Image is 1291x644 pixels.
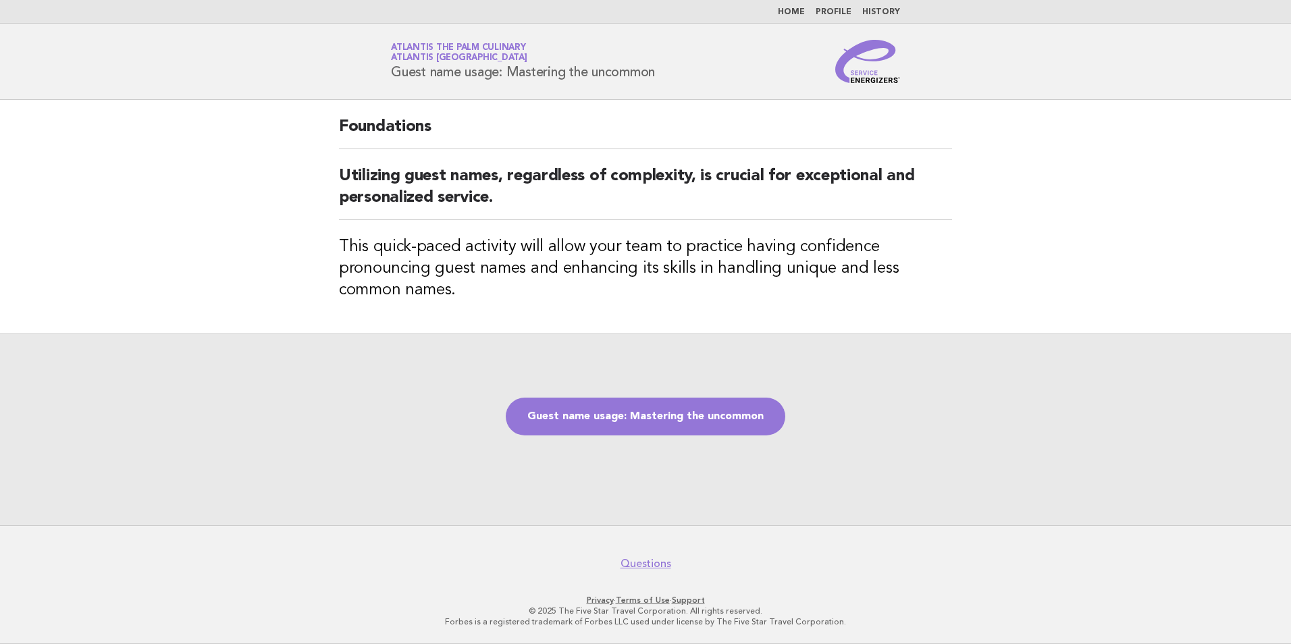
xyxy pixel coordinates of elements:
p: Forbes is a registered trademark of Forbes LLC used under license by The Five Star Travel Corpora... [232,616,1059,627]
img: Service Energizers [835,40,900,83]
h2: Utilizing guest names, regardless of complexity, is crucial for exceptional and personalized serv... [339,165,952,220]
a: History [862,8,900,16]
a: Guest name usage: Mastering the uncommon [506,398,785,435]
a: Privacy [587,595,614,605]
p: © 2025 The Five Star Travel Corporation. All rights reserved. [232,606,1059,616]
a: Questions [621,557,671,570]
h2: Foundations [339,116,952,149]
a: Profile [816,8,851,16]
p: · · [232,595,1059,606]
a: Atlantis The Palm CulinaryAtlantis [GEOGRAPHIC_DATA] [391,43,527,62]
a: Home [778,8,805,16]
h3: This quick-paced activity will allow your team to practice having confidence pronouncing guest na... [339,236,952,301]
a: Terms of Use [616,595,670,605]
span: Atlantis [GEOGRAPHIC_DATA] [391,54,527,63]
h1: Guest name usage: Mastering the uncommon [391,44,655,79]
a: Support [672,595,705,605]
